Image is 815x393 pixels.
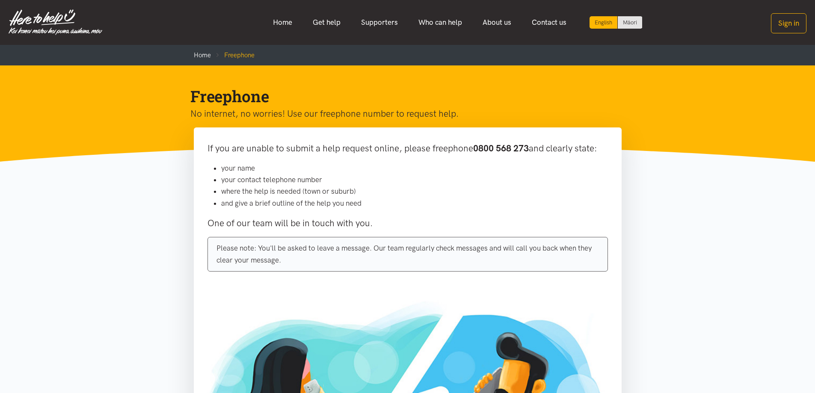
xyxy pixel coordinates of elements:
p: If you are unable to submit a help request online, please freephone and clearly state: [207,141,608,156]
a: Switch to Te Reo Māori [618,16,642,29]
button: Sign in [771,13,806,33]
li: Freephone [211,50,255,60]
a: About us [472,13,522,32]
div: Language toggle [590,16,643,29]
a: Home [194,51,211,59]
a: Supporters [351,13,408,32]
a: Who can help [408,13,472,32]
a: Get help [302,13,351,32]
li: and give a brief outline of the help you need [221,198,608,209]
li: where the help is needed (town or suburb) [221,186,608,197]
b: 0800 568 273 [473,143,529,154]
a: Home [263,13,302,32]
img: Home [9,9,102,35]
div: Please note: You'll be asked to leave a message. Our team regularly check messages and will call ... [207,237,608,271]
li: your contact telephone number [221,174,608,186]
h1: Freephone [190,86,611,106]
a: Contact us [522,13,577,32]
p: No internet, no worries! Use our freephone number to request help. [190,106,611,121]
div: Current language [590,16,618,29]
p: One of our team will be in touch with you. [207,216,608,230]
li: your name [221,163,608,174]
